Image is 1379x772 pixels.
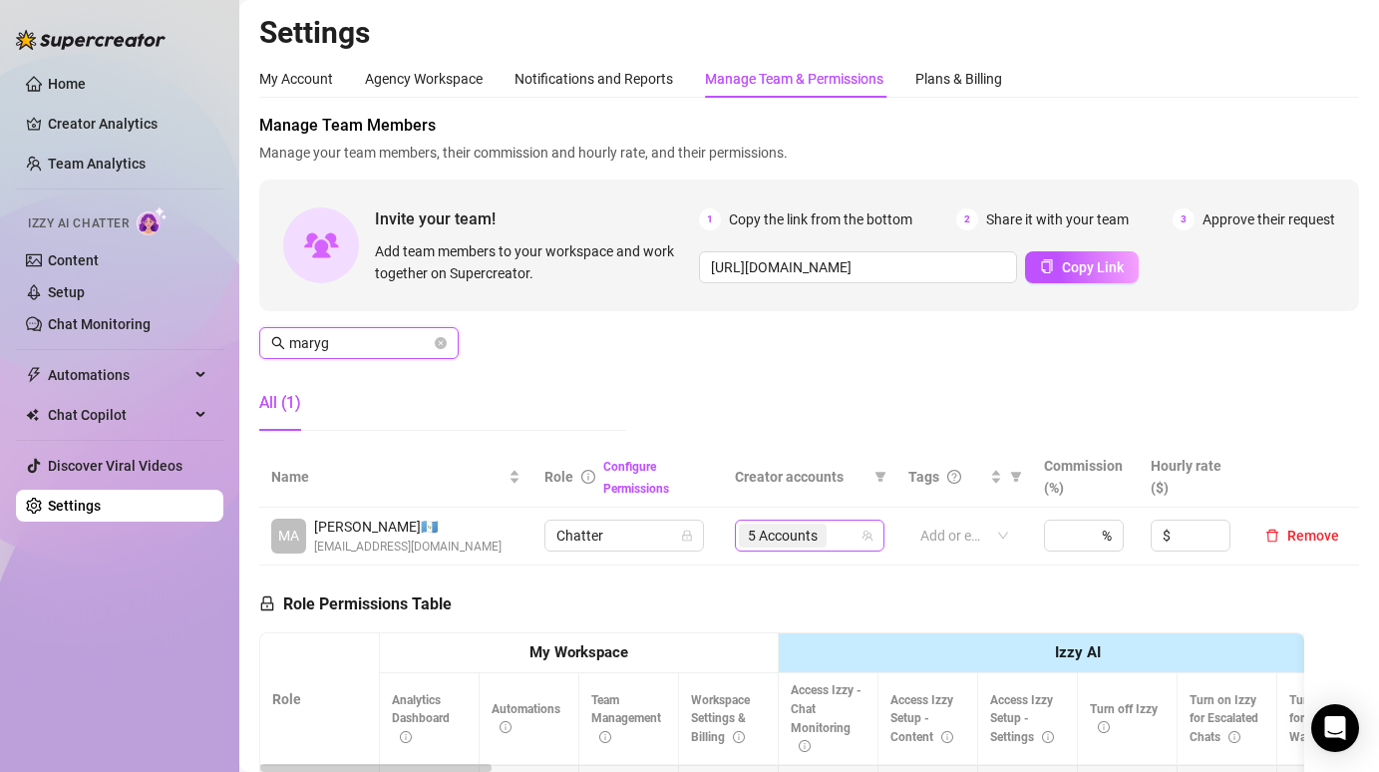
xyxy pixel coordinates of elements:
button: Copy Link [1025,251,1139,283]
span: Creator accounts [735,466,866,488]
span: Turn off Izzy [1090,702,1158,735]
img: Chat Copilot [26,408,39,422]
span: info-circle [500,721,512,733]
div: My Account [259,68,333,90]
img: logo-BBDzfeDw.svg [16,30,166,50]
span: Automations [48,359,189,391]
span: Turn on Izzy for Time Wasters [1289,693,1356,745]
div: Open Intercom Messenger [1311,704,1359,752]
a: Team Analytics [48,156,146,172]
span: Automations [492,702,560,735]
span: copy [1040,259,1054,273]
span: Team Management [591,693,661,745]
strong: Izzy AI [1055,643,1101,661]
a: Home [48,76,86,92]
span: 1 [699,208,721,230]
span: info-circle [941,731,953,743]
span: [EMAIL_ADDRESS][DOMAIN_NAME] [314,538,502,557]
span: Access Izzy Setup - Content [890,693,953,745]
span: info-circle [733,731,745,743]
h5: Role Permissions Table [259,592,452,616]
span: search [271,336,285,350]
div: Manage Team & Permissions [705,68,883,90]
a: Settings [48,498,101,514]
span: info-circle [1098,721,1110,733]
span: info-circle [400,731,412,743]
span: Copy Link [1062,259,1124,275]
span: thunderbolt [26,367,42,383]
a: Content [48,252,99,268]
span: filter [874,471,886,483]
span: Share it with your team [986,208,1129,230]
a: Configure Permissions [603,460,669,496]
th: Name [259,447,532,508]
span: Manage Team Members [259,114,1359,138]
span: Access Izzy - Chat Monitoring [791,683,862,754]
div: Plans & Billing [915,68,1002,90]
a: Discover Viral Videos [48,458,182,474]
span: Remove [1287,528,1339,544]
div: Notifications and Reports [515,68,673,90]
input: Search members [289,332,431,354]
span: info-circle [581,470,595,484]
span: info-circle [1042,731,1054,743]
th: Role [260,633,380,766]
a: Chat Monitoring [48,316,151,332]
button: close-circle [435,337,447,349]
span: delete [1265,529,1279,543]
a: Creator Analytics [48,108,207,140]
span: MA [278,525,299,547]
span: Workspace Settings & Billing [691,693,750,745]
span: Turn on Izzy for Escalated Chats [1190,693,1258,745]
span: Role [544,469,573,485]
span: team [862,530,873,542]
span: filter [870,462,890,492]
span: Access Izzy Setup - Settings [990,693,1054,745]
img: AI Chatter [137,206,168,235]
span: 5 Accounts [748,525,818,547]
span: 5 Accounts [739,524,827,548]
span: question-circle [947,470,961,484]
strong: My Workspace [529,643,628,661]
h2: Settings [259,14,1359,52]
span: Tags [908,466,939,488]
span: Name [271,466,505,488]
span: 2 [956,208,978,230]
span: info-circle [799,740,811,752]
span: filter [1010,471,1022,483]
a: Setup [48,284,85,300]
div: Agency Workspace [365,68,483,90]
span: 3 [1173,208,1195,230]
span: info-circle [599,731,611,743]
span: Add team members to your workspace and work together on Supercreator. [375,240,691,284]
span: info-circle [1228,731,1240,743]
div: All (1) [259,391,301,415]
span: Chatter [556,521,692,551]
span: Manage your team members, their commission and hourly rate, and their permissions. [259,142,1359,164]
span: lock [259,595,275,611]
span: Chat Copilot [48,399,189,431]
button: Remove [1257,524,1347,548]
th: Commission (%) [1032,447,1139,508]
span: Analytics Dashboard [392,693,450,745]
span: Approve their request [1203,208,1335,230]
span: Invite your team! [375,206,699,231]
span: filter [1006,462,1026,492]
th: Hourly rate ($) [1139,447,1245,508]
span: [PERSON_NAME] 🇬🇹 [314,516,502,538]
span: Copy the link from the bottom [729,208,912,230]
span: lock [681,530,693,542]
span: Izzy AI Chatter [28,214,129,233]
